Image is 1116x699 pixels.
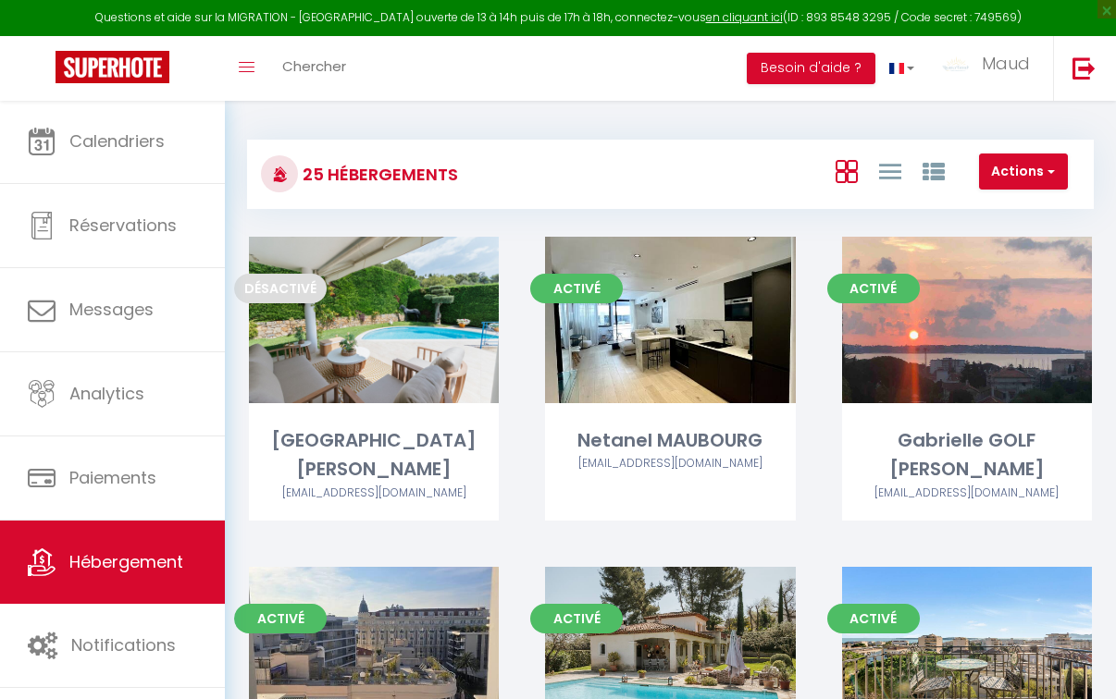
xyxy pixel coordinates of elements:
a: Editer [614,301,725,338]
a: Vue par Groupe [923,155,945,186]
div: Airbnb [545,455,795,472]
div: Airbnb [842,484,1092,502]
a: ... Maud [928,36,1053,101]
div: Airbnb [249,484,499,502]
span: Désactivé [234,274,327,303]
a: Editer [614,632,725,668]
span: Activé [530,274,623,303]
span: Réservations [69,214,177,237]
span: Chercher [282,56,346,76]
span: Notifications [71,633,176,656]
img: Super Booking [56,51,169,83]
div: Netanel MAUBOURG [545,426,795,455]
div: Gabrielle GOLF [PERSON_NAME] [842,426,1092,484]
img: logout [1073,56,1096,80]
a: en cliquant ici [706,9,783,25]
a: Vue en Box [836,155,858,186]
button: Besoin d'aide ? [747,53,875,84]
span: Maud [982,52,1030,75]
h3: 25 Hébergements [298,153,458,195]
a: Chercher [268,36,360,101]
span: Hébergement [69,550,183,573]
span: Activé [234,604,327,633]
a: Editer [318,632,429,668]
div: [GEOGRAPHIC_DATA][PERSON_NAME] [249,426,499,484]
span: Calendriers [69,129,165,153]
span: Activé [827,274,920,303]
span: Messages [69,298,154,321]
img: ... [942,56,970,71]
span: Analytics [69,382,144,405]
button: Actions [979,153,1068,190]
a: Editer [318,301,429,338]
a: Vue en Liste [879,155,901,186]
span: Activé [530,604,623,633]
a: Editer [911,632,1023,668]
span: Activé [827,604,920,633]
a: Editer [911,301,1023,338]
span: Paiements [69,466,156,489]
